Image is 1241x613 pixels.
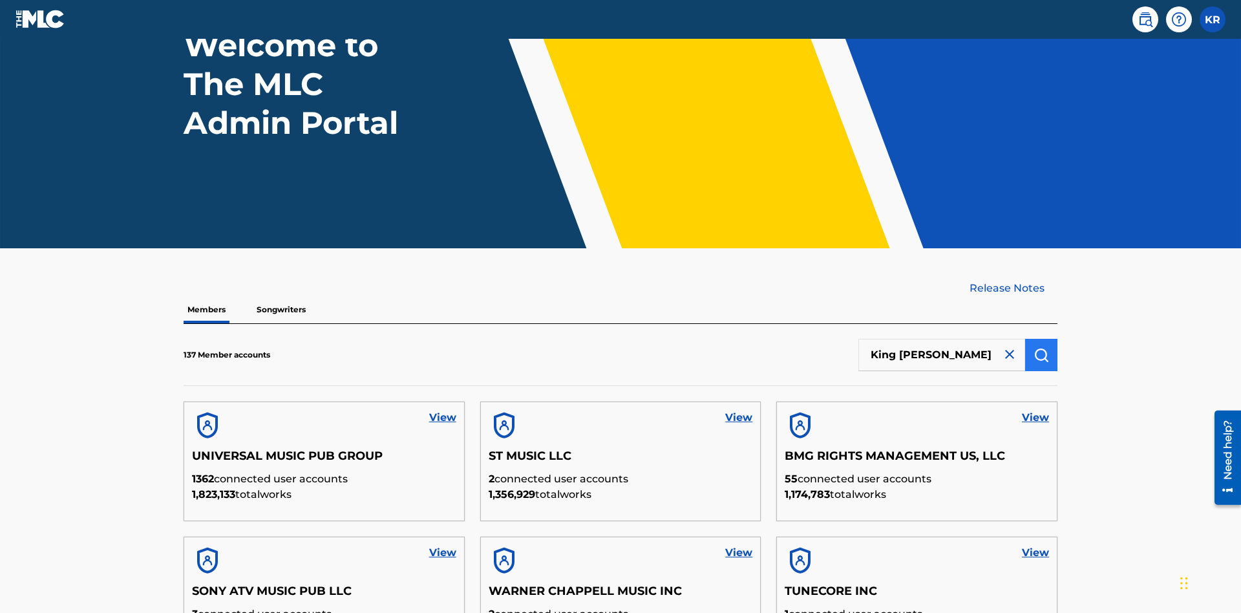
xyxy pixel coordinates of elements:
[253,296,310,323] p: Songwriters
[192,545,223,576] img: account
[192,471,456,487] p: connected user accounts
[429,410,456,425] a: View
[785,584,1049,607] h5: TUNECORE INC
[785,473,798,485] span: 55
[192,410,223,441] img: account
[489,471,753,487] p: connected user accounts
[1022,410,1049,425] a: View
[489,488,535,500] span: 1,356,929
[1002,347,1017,362] img: close
[1022,545,1049,561] a: View
[489,487,753,502] p: total works
[1176,551,1241,613] iframe: Chat Widget
[192,488,235,500] span: 1,823,133
[16,10,65,28] img: MLC Logo
[1200,6,1225,32] div: User Menu
[725,410,752,425] a: View
[192,449,456,471] h5: UNIVERSAL MUSIC PUB GROUP
[785,487,1049,502] p: total works
[184,26,425,142] h1: Welcome to The MLC Admin Portal
[192,584,456,607] h5: SONY ATV MUSIC PUB LLC
[785,449,1049,471] h5: BMG RIGHTS MANAGEMENT US, LLC
[1205,405,1241,511] iframe: Resource Center
[1034,347,1049,363] img: Search Works
[1166,6,1192,32] div: Help
[489,449,753,471] h5: ST MUSIC LLC
[489,473,494,485] span: 2
[970,281,1057,296] a: Release Notes
[1132,6,1158,32] a: Public Search
[192,473,214,485] span: 1362
[1138,12,1153,27] img: search
[858,339,1025,371] input: Search Members
[785,410,816,441] img: account
[785,545,816,576] img: account
[725,545,752,561] a: View
[1171,12,1187,27] img: help
[785,471,1049,487] p: connected user accounts
[785,488,830,500] span: 1,174,783
[1180,564,1188,603] div: Drag
[184,296,229,323] p: Members
[184,349,270,361] p: 137 Member accounts
[489,410,520,441] img: account
[489,584,753,607] h5: WARNER CHAPPELL MUSIC INC
[429,545,456,561] a: View
[192,487,456,502] p: total works
[489,545,520,576] img: account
